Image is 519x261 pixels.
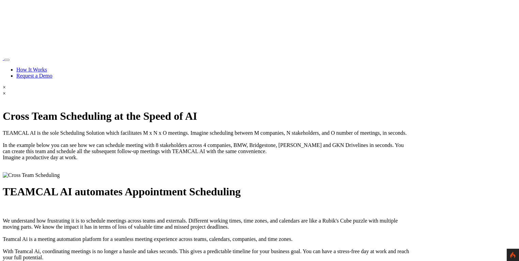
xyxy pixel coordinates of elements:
[16,73,52,79] a: Request a Demo
[3,91,516,97] div: ×
[4,59,10,61] button: Toggle navigation
[3,110,411,123] h1: Cross Team Scheduling at the Speed of AI
[16,67,47,72] a: How It Works
[3,84,516,91] div: ×
[3,172,60,178] img: Cross Team Scheduling
[3,130,411,161] p: TEAMCAL AI is the sole Scheduling Solution which facilitates M x N x O meetings. Imagine scheduli...
[3,185,411,198] h1: TEAMCAL AI automates Appointment Scheduling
